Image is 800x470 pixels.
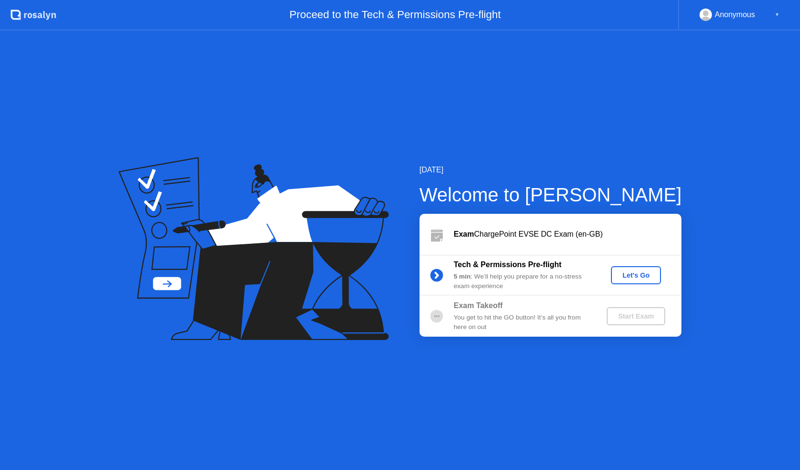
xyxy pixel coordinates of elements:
b: Tech & Permissions Pre-flight [454,260,561,269]
div: Let's Go [615,271,657,279]
b: Exam [454,230,474,238]
div: ChargePoint EVSE DC Exam (en-GB) [454,229,681,240]
div: Welcome to [PERSON_NAME] [420,180,682,209]
b: 5 min [454,273,471,280]
div: Anonymous [715,9,755,21]
div: : We’ll help you prepare for a no-stress exam experience [454,272,591,291]
div: [DATE] [420,164,682,176]
div: Start Exam [610,312,661,320]
button: Let's Go [611,266,661,284]
div: ▼ [775,9,780,21]
div: You get to hit the GO button! It’s all you from here on out [454,313,591,332]
button: Start Exam [607,307,665,325]
b: Exam Takeoff [454,301,503,310]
